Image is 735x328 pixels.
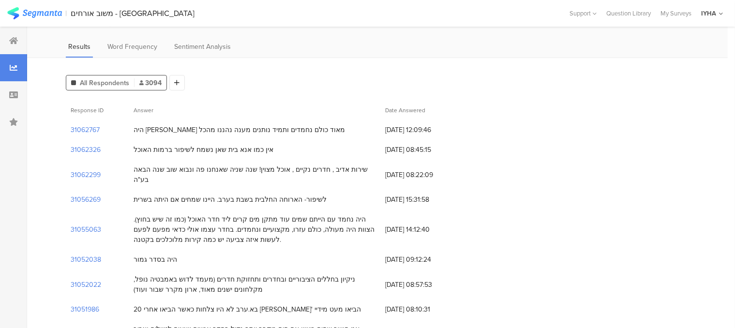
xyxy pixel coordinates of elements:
div: בא.ערב לא היו צלחות כאשר הביאו אחרי 20 [PERSON_NAME]' הביאו מעט מידיי [134,304,361,314]
img: segmanta logo [7,7,62,19]
span: [DATE] 15:31:58 [385,194,463,205]
div: Support [570,6,597,21]
span: [DATE] 08:45:15 [385,145,463,155]
span: Results [68,42,90,52]
section: 31062767 [71,125,100,135]
section: 31052022 [71,280,101,290]
a: Question Library [601,9,656,18]
div: שירות אדיב , חדרים נקיים , אוכל מצוין! שנה שניה שאנחנו פה ונבוא שוב שנה הבאה בע"ה [134,164,375,185]
span: [DATE] 12:09:46 [385,125,463,135]
section: 31056269 [71,194,101,205]
div: | [66,8,67,19]
span: Response ID [71,106,104,115]
section: 31052038 [71,254,101,265]
a: My Surveys [656,9,696,18]
section: 31055063 [71,224,101,235]
span: Word Frequency [107,42,157,52]
span: 3094 [139,78,162,88]
span: [DATE] 08:57:53 [385,280,463,290]
div: משוב אורחים - [GEOGRAPHIC_DATA] [71,9,195,18]
span: [DATE] 14:12:40 [385,224,463,235]
span: Sentiment Analysis [174,42,231,52]
div: היה בסדר גמור [134,254,177,265]
div: היה נחמד עם הייתם שמים עוד מתקן מים קרים ליד חדר האוכל (כמו זה שיש בחוץ). הצוות היה מעולה, כולם ע... [134,214,375,245]
span: [DATE] 08:10:31 [385,304,463,314]
span: [DATE] 08:22:09 [385,170,463,180]
span: Answer [134,106,153,115]
section: 31062326 [71,145,101,155]
span: All Respondents [80,78,129,88]
div: לשיפור- הארוחה החלבית בשבת בערב. היינו שמחים אם היתה בשרית [134,194,327,205]
div: אין כמו אנא בית שאן נשמח לשיפור ברמות האוכל [134,145,273,155]
div: ניקיון בחללים הציבוריים ובחדרים ותחזוקת חדרים (מעמד לדוש באמבטיה נופל, מקלחונים ישנים מאוד, ארון ... [134,274,375,295]
span: [DATE] 09:12:24 [385,254,463,265]
div: IYHA [701,9,716,18]
section: 31062299 [71,170,101,180]
div: היה [PERSON_NAME] מאוד כולם נחמדים ותמיד נותנים מענה נהננו מהכל [134,125,345,135]
span: Date Answered [385,106,425,115]
section: 31051986 [71,304,99,314]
